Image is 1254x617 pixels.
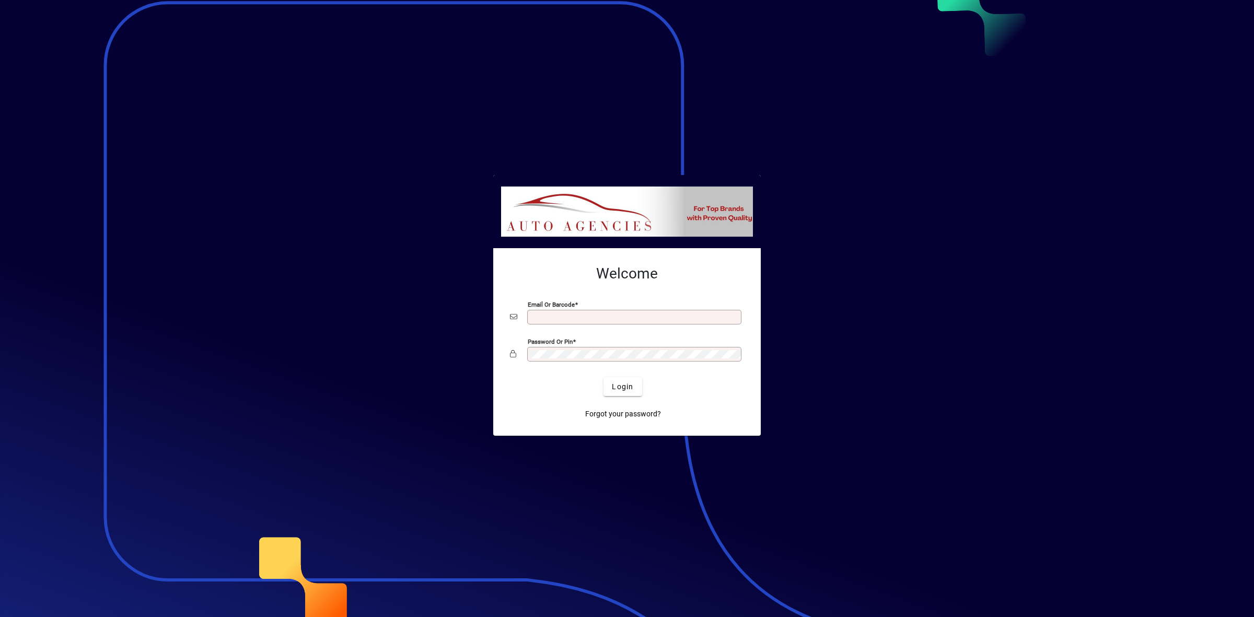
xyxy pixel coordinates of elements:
a: Forgot your password? [581,404,665,423]
button: Login [603,377,642,396]
mat-label: Password or Pin [528,338,573,345]
span: Forgot your password? [585,409,661,420]
mat-label: Email or Barcode [528,301,575,308]
span: Login [612,381,633,392]
h2: Welcome [510,265,744,283]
